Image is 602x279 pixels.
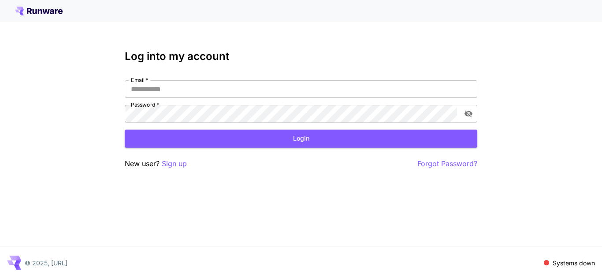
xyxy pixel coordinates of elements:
h3: Log into my account [125,50,477,63]
label: Email [131,76,148,84]
label: Password [131,101,159,108]
button: toggle password visibility [461,106,476,122]
p: © 2025, [URL] [25,258,67,268]
button: Login [125,130,477,148]
p: New user? [125,158,187,169]
button: Sign up [162,158,187,169]
button: Forgot Password? [417,158,477,169]
p: Systems down [553,258,595,268]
